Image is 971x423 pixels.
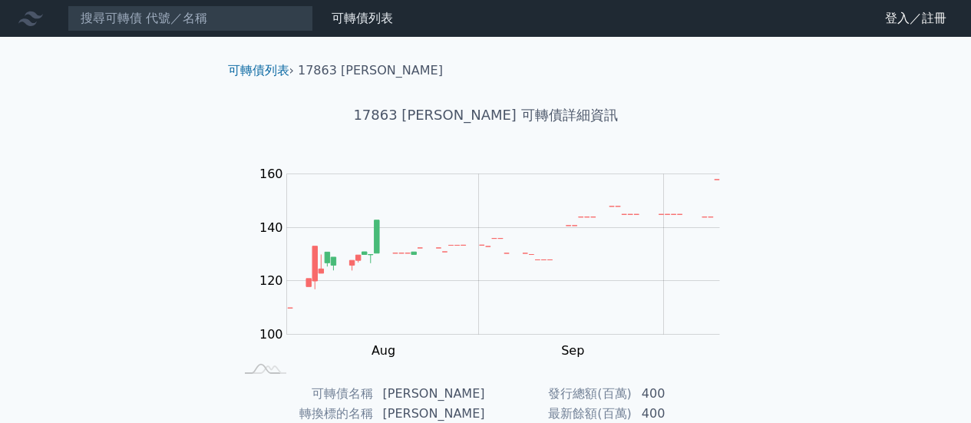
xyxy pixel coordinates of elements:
tspan: Aug [372,343,395,358]
a: 登入／註冊 [873,6,959,31]
tspan: Sep [561,343,584,358]
h1: 17863 [PERSON_NAME] 可轉債詳細資訊 [216,104,756,126]
td: [PERSON_NAME] [374,384,486,404]
li: 17863 [PERSON_NAME] [298,61,443,80]
a: 可轉債列表 [228,63,289,78]
td: 400 [632,384,738,404]
g: Chart [251,167,742,358]
a: 可轉債列表 [332,11,393,25]
tspan: 140 [259,220,283,235]
li: › [228,61,294,80]
td: 可轉債名稱 [234,384,374,404]
tspan: 100 [259,327,283,342]
tspan: 120 [259,273,283,288]
td: 發行總額(百萬) [486,384,632,404]
tspan: 160 [259,167,283,181]
input: 搜尋可轉債 代號／名稱 [68,5,313,31]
